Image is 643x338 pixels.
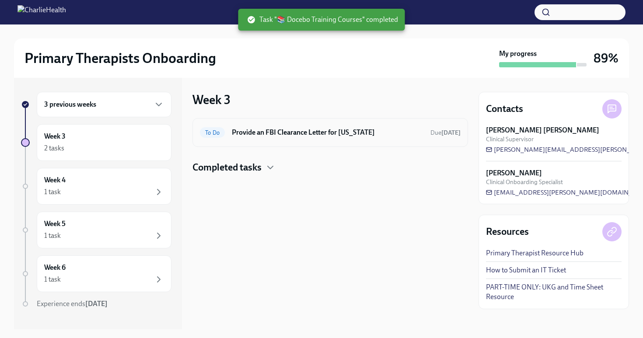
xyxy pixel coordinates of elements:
span: Clinical Onboarding Specialist [486,178,563,186]
strong: [DATE] [441,129,461,136]
h2: Primary Therapists Onboarding [24,49,216,67]
a: To DoProvide an FBI Clearance Letter for [US_STATE]Due[DATE] [200,125,461,139]
div: Completed tasks [192,161,468,174]
span: Clinical Supervisor [486,135,534,143]
h6: Week 5 [44,219,66,229]
h3: Week 3 [192,92,231,108]
div: 2 tasks [44,143,64,153]
h4: Contacts [486,102,523,115]
span: Due [430,129,461,136]
h4: Completed tasks [192,161,262,174]
h6: Week 3 [44,132,66,141]
a: Week 51 task [21,212,171,248]
a: Primary Therapist Resource Hub [486,248,584,258]
div: 3 previous weeks [37,92,171,117]
strong: My progress [499,49,537,59]
span: To Do [200,129,225,136]
span: Experience ends [37,300,108,308]
a: Week 41 task [21,168,171,205]
strong: [PERSON_NAME] [486,168,542,178]
h6: Week 4 [44,175,66,185]
div: 1 task [44,231,61,240]
a: How to Submit an IT Ticket [486,265,566,275]
div: 1 task [44,275,61,284]
h3: 89% [594,50,619,66]
span: September 18th, 2025 09:00 [430,129,461,137]
strong: [DATE] [85,300,108,308]
h4: Resources [486,225,529,238]
a: PART-TIME ONLY: UKG and Time Sheet Resource [486,282,622,302]
span: Task "📚 Docebo Training Courses" completed [247,15,398,24]
a: Week 61 task [21,255,171,292]
h6: Week 6 [44,263,66,272]
strong: [PERSON_NAME] [PERSON_NAME] [486,125,599,135]
div: 1 task [44,187,61,197]
h6: Provide an FBI Clearance Letter for [US_STATE] [232,128,423,137]
img: CharlieHealth [17,5,66,19]
h6: 3 previous weeks [44,100,96,109]
a: Week 32 tasks [21,124,171,161]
